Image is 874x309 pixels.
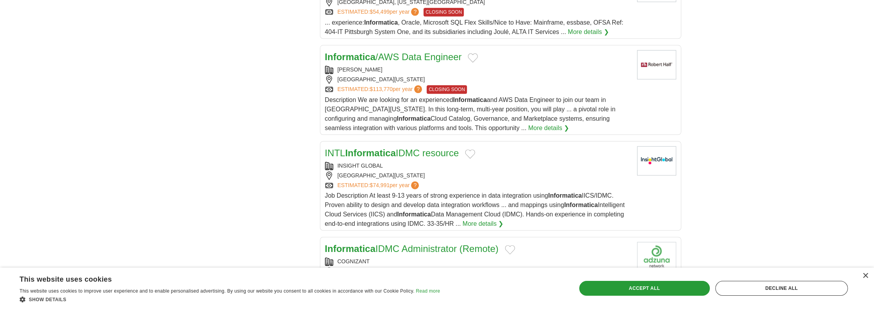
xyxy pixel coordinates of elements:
[325,192,625,227] span: Job Description At least 9-13 years of strong experience in data integration using IICS/IDMC. Pro...
[364,19,398,26] strong: Informatica
[325,171,631,180] div: [GEOGRAPHIC_DATA][US_STATE]
[411,8,419,16] span: ?
[337,258,370,264] a: COGNIZANT
[20,295,440,303] div: Show details
[427,85,467,94] span: CLOSING SOON
[325,75,631,84] div: [GEOGRAPHIC_DATA][US_STATE]
[453,96,486,103] strong: Informatica
[465,149,475,159] button: Add to favorite jobs
[325,148,459,158] a: INTLInformaticaIDMC resource
[637,242,676,271] img: Cognizant logo
[337,85,424,94] a: ESTIMATED:$113,770per year?
[337,181,421,189] a: ESTIMATED:$74,991per year?
[370,182,389,188] span: $74,991
[548,192,582,199] strong: Informatica
[20,288,415,294] span: This website uses cookies to improve user experience and to enable personalised advertising. By u...
[20,272,420,284] div: This website uses cookies
[29,297,66,302] span: Show details
[637,146,676,175] img: Insight Global logo
[397,211,431,218] strong: Informatica
[414,85,422,93] span: ?
[424,8,464,16] span: CLOSING SOON
[337,66,382,73] a: [PERSON_NAME]
[564,202,598,208] strong: Informatica
[325,52,462,62] a: Informatica/AWS Data Engineer
[325,96,616,131] span: Description We are looking for an experienced and AWS Data Engineer to join our team in [GEOGRAPH...
[637,50,676,79] img: Robert Half logo
[325,52,375,62] strong: Informatica
[505,245,515,254] button: Add to favorite jobs
[568,27,609,37] a: More details ❯
[411,181,419,189] span: ?
[528,123,569,133] a: More details ❯
[397,115,431,122] strong: Informatica
[325,243,499,254] a: InformaticaIDMC Administrator (Remote)
[325,243,375,254] strong: Informatica
[463,219,504,229] a: More details ❯
[862,273,868,279] div: Close
[579,281,710,296] div: Accept all
[337,8,421,16] a: ESTIMATED:$54,499per year?
[715,281,848,296] div: Decline all
[345,148,396,158] strong: Informatica
[416,288,440,294] a: Read more, opens a new window
[370,9,389,15] span: $54,499
[337,163,383,169] a: INSIGHT GLOBAL
[468,53,478,63] button: Add to favorite jobs
[370,86,392,92] span: $113,770
[325,19,623,35] span: ... experience: , Oracle, Microsoft SQL Flex Skills/Nice to Have: Mainframe, essbase, OFSA Ref: 4...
